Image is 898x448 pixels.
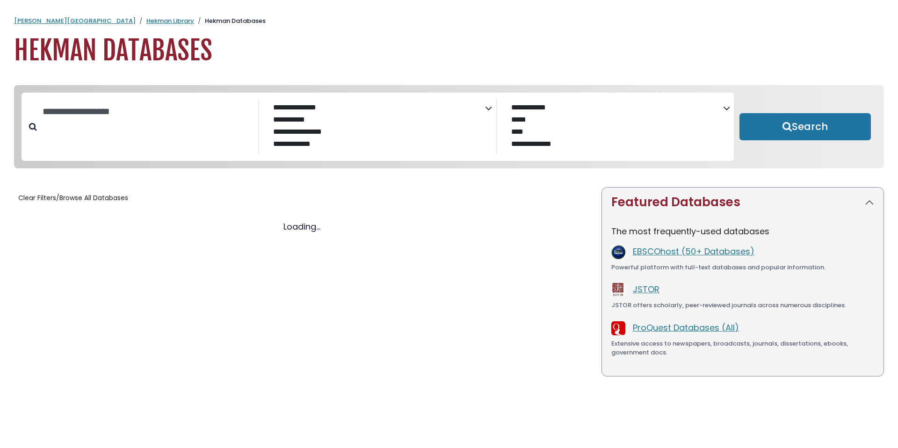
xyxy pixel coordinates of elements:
[14,191,132,205] button: Clear Filters/Browse All Databases
[611,339,874,357] div: Extensive access to newspapers, broadcasts, journals, dissertations, ebooks, government docs.
[633,246,754,257] a: EBSCOhost (50+ Databases)
[739,113,871,140] button: Submit for Search Results
[14,35,884,66] h1: Hekman Databases
[14,16,884,26] nav: breadcrumb
[505,101,723,154] select: Database Vendors Filter
[633,322,739,333] a: ProQuest Databases (All)
[14,85,884,169] nav: Search filters
[14,220,590,233] div: Loading...
[633,283,659,295] a: JSTOR
[602,188,884,217] button: Featured Databases
[611,225,874,238] p: The most frequently-used databases
[611,301,874,310] div: JSTOR offers scholarly, peer-reviewed journals across numerous disciplines.
[14,16,136,25] a: [PERSON_NAME][GEOGRAPHIC_DATA]
[37,104,258,119] input: Search database by title or keyword
[194,16,266,26] li: Hekman Databases
[146,16,194,25] a: Hekman Library
[611,263,874,272] div: Powerful platform with full-text databases and popular information.
[267,101,485,154] select: Database Subject Filter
